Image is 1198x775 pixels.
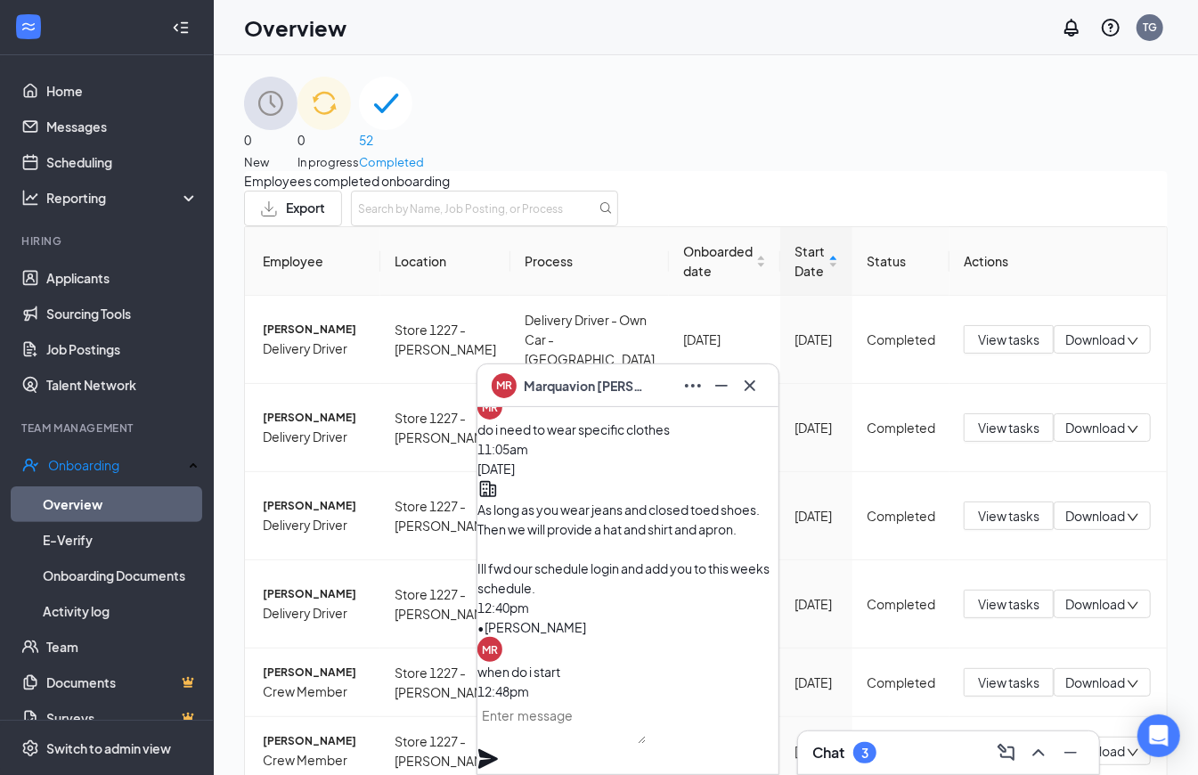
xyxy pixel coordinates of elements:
span: Download [1065,419,1125,437]
span: Marquavion [PERSON_NAME] [524,376,648,396]
button: Cross [736,371,764,400]
a: Job Postings [46,331,199,367]
span: Employees completed onboarding [244,171,1168,191]
span: [PERSON_NAME] [263,498,366,515]
div: [DATE] [795,506,838,526]
th: Employee [245,227,380,296]
svg: Minimize [711,375,732,396]
div: Reporting [46,189,200,207]
span: 0 [297,130,359,150]
svg: Ellipses [682,375,704,396]
span: down [1127,678,1139,690]
svg: Minimize [1060,742,1081,763]
svg: ComposeMessage [996,742,1017,763]
span: Delivery Driver [263,427,366,446]
td: Store 1227 - [PERSON_NAME] [380,649,510,717]
a: Overview [43,486,199,522]
a: Scheduling [46,144,199,180]
span: Download [1065,673,1125,692]
span: Export [286,201,325,216]
td: Store 1227 - [PERSON_NAME] [380,472,510,560]
span: do i need to wear specific clothes [477,421,670,437]
button: View tasks [964,502,1054,530]
span: Delivery Driver [263,515,366,534]
div: [DATE] [683,330,766,349]
svg: Plane [477,748,499,770]
h3: Chat [812,743,844,763]
span: Completed [359,153,424,171]
span: 0 [244,130,297,150]
a: Team [46,629,199,665]
span: when do i start [477,664,560,680]
div: Completed [867,673,935,692]
button: View tasks [964,668,1054,697]
th: Actions [949,227,1167,296]
button: ChevronUp [1024,738,1053,767]
span: [DATE] [477,461,515,477]
th: Location [380,227,510,296]
button: Minimize [1056,738,1085,767]
span: • [PERSON_NAME] [477,619,586,635]
button: ComposeMessage [992,738,1021,767]
div: [DATE] [795,741,838,761]
span: down [1127,600,1139,612]
div: MR [482,400,498,415]
span: Download [1065,507,1125,526]
span: Download [1065,330,1125,349]
span: [PERSON_NAME] [263,586,366,603]
a: DocumentsCrown [46,665,199,700]
button: Ellipses [679,371,707,400]
svg: Cross [739,375,761,396]
td: Store 1227 - [PERSON_NAME] [380,560,510,649]
td: Store 1227 - [PERSON_NAME] [380,296,510,384]
div: Completed [867,506,935,526]
span: Onboarded date [683,241,753,281]
div: 11:05am [477,439,778,459]
a: Home [46,73,199,109]
span: [PERSON_NAME] [263,410,366,427]
input: Search by Name, Job Posting, or Process [351,191,618,226]
div: Completed [867,330,935,349]
span: 52 [359,130,424,150]
div: Team Management [21,420,195,436]
svg: WorkstreamLogo [20,18,37,36]
div: Open Intercom Messenger [1137,714,1180,757]
span: [PERSON_NAME] [263,665,366,681]
span: down [1127,423,1139,436]
div: MR [482,642,498,657]
span: View tasks [978,594,1039,614]
svg: ChevronUp [1028,742,1049,763]
span: Start Date [795,241,825,281]
a: Onboarding Documents [43,558,199,593]
div: [DATE] [795,418,838,437]
span: Delivery Driver [263,339,366,358]
a: SurveysCrown [46,700,199,736]
span: [PERSON_NAME] [263,322,366,339]
span: New [244,153,297,171]
svg: Notifications [1061,17,1082,38]
th: Status [852,227,949,296]
div: [DATE] [795,330,838,349]
svg: UserCheck [21,456,39,474]
th: Process [510,227,669,296]
td: Delivery Driver - Own Car - [GEOGRAPHIC_DATA] [510,296,669,384]
a: E-Verify [43,522,199,558]
span: View tasks [978,673,1039,692]
div: Completed [867,594,935,614]
td: Store 1227 - [PERSON_NAME] [380,384,510,472]
a: Applicants [46,260,199,296]
button: View tasks [964,413,1054,442]
svg: Collapse [172,19,190,37]
span: down [1127,746,1139,759]
div: 3 [861,746,868,761]
svg: QuestionInfo [1100,17,1121,38]
svg: Settings [21,739,39,757]
span: View tasks [978,418,1039,437]
svg: Analysis [21,189,39,207]
span: Crew Member [263,750,366,770]
button: View tasks [964,325,1054,354]
a: Sourcing Tools [46,296,199,331]
div: Hiring [21,233,195,249]
button: Export [244,191,342,226]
